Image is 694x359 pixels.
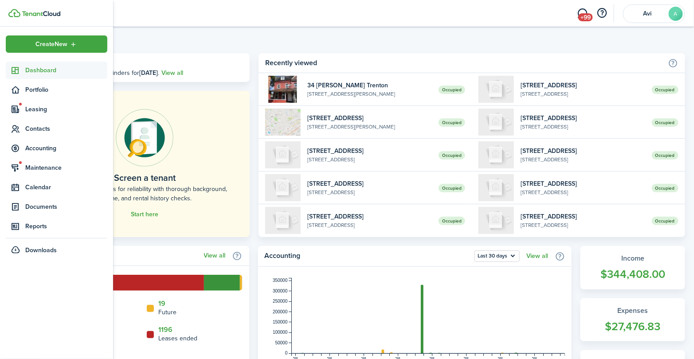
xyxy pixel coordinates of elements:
[652,86,678,94] span: Occupied
[161,68,183,78] a: View all
[273,330,288,335] tspan: 100000
[307,90,432,98] widget-list-item-description: [STREET_ADDRESS][PERSON_NAME]
[652,151,678,160] span: Occupied
[285,351,288,356] tspan: 0
[669,7,683,21] avatar-text: A
[25,66,107,75] span: Dashboard
[307,113,432,123] widget-list-item-title: [STREET_ADDRESS]
[114,171,176,184] home-placeholder-title: Screen a tenant
[478,141,514,168] img: 239 A
[521,156,645,164] widget-list-item-description: [STREET_ADDRESS]
[595,6,610,21] button: Open resource center
[521,179,645,188] widget-list-item-title: [STREET_ADDRESS]
[439,217,465,225] span: Occupied
[265,174,301,201] img: 207 A
[652,118,678,127] span: Occupied
[439,86,465,94] span: Occupied
[116,109,173,167] img: Online payments
[8,9,20,17] img: TenantCloud
[652,217,678,225] span: Occupied
[589,253,676,264] widget-stats-title: Income
[131,211,158,218] a: Start here
[6,62,107,79] a: Dashboard
[275,340,287,345] tspan: 50000
[25,222,107,231] span: Reports
[307,179,432,188] widget-list-item-title: [STREET_ADDRESS]
[25,105,107,114] span: Leasing
[474,250,520,262] button: Last 30 days
[307,146,432,156] widget-list-item-title: [STREET_ADDRESS]
[273,320,288,324] tspan: 150000
[6,35,107,53] button: Open menu
[158,300,165,308] a: 19
[307,156,432,164] widget-list-item-description: [STREET_ADDRESS]
[580,246,685,289] a: Income$344,408.00
[22,11,60,16] img: TenantCloud
[265,109,301,136] img: 1
[578,13,593,21] span: +99
[64,58,243,69] h3: [DATE], [DATE]
[265,76,301,103] img: 1
[521,90,645,98] widget-list-item-description: [STREET_ADDRESS]
[25,163,107,172] span: Maintenance
[521,113,645,123] widget-list-item-title: [STREET_ADDRESS]
[265,250,471,262] home-widget-title: Accounting
[589,266,676,283] widget-stats-count: $344,408.00
[439,118,465,127] span: Occupied
[47,250,200,261] home-widget-title: Lease funnel
[478,76,514,103] img: 1
[521,221,645,229] widget-list-item-description: [STREET_ADDRESS]
[574,2,591,25] a: Messaging
[589,305,676,316] widget-stats-title: Expenses
[139,68,158,78] b: [DATE]
[521,123,645,131] widget-list-item-description: [STREET_ADDRESS]
[25,85,107,94] span: Portfolio
[25,202,107,211] span: Documents
[307,188,432,196] widget-list-item-description: [STREET_ADDRESS]
[158,334,197,343] home-widget-title: Leases ended
[478,109,514,136] img: 1
[521,188,645,196] widget-list-item-description: [STREET_ADDRESS]
[521,146,645,156] widget-list-item-title: [STREET_ADDRESS]
[478,174,514,201] img: 239 A
[307,221,432,229] widget-list-item-description: [STREET_ADDRESS]
[474,250,520,262] button: Open menu
[25,144,107,153] span: Accounting
[265,58,664,68] home-widget-title: Recently viewed
[273,278,288,283] tspan: 350000
[439,184,465,192] span: Occupied
[25,246,57,255] span: Downloads
[589,318,676,335] widget-stats-count: $27,476.83
[580,298,685,342] a: Expenses$27,476.83
[521,212,645,221] widget-list-item-title: [STREET_ADDRESS]
[204,252,226,259] a: View all
[307,81,432,90] widget-list-item-title: 34 [PERSON_NAME] Trenton
[265,141,301,168] img: 239 A
[652,184,678,192] span: Occupied
[273,289,288,293] tspan: 300000
[158,308,176,317] home-widget-title: Future
[439,151,465,160] span: Occupied
[273,299,288,304] tspan: 250000
[265,207,301,234] img: 239 A
[307,212,432,221] widget-list-item-title: [STREET_ADDRESS]
[25,124,107,133] span: Contacts
[25,183,107,192] span: Calendar
[6,218,107,235] a: Reports
[478,207,514,234] img: 1
[36,41,68,47] span: Create New
[158,326,173,334] a: 1196
[630,11,665,17] span: Avi
[521,81,645,90] widget-list-item-title: [STREET_ADDRESS]
[307,123,432,131] widget-list-item-description: [STREET_ADDRESS][PERSON_NAME]
[273,309,288,314] tspan: 200000
[526,253,548,260] a: View all
[60,184,230,203] home-placeholder-description: Check your tenants for reliability with thorough background, income, and rental history checks.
